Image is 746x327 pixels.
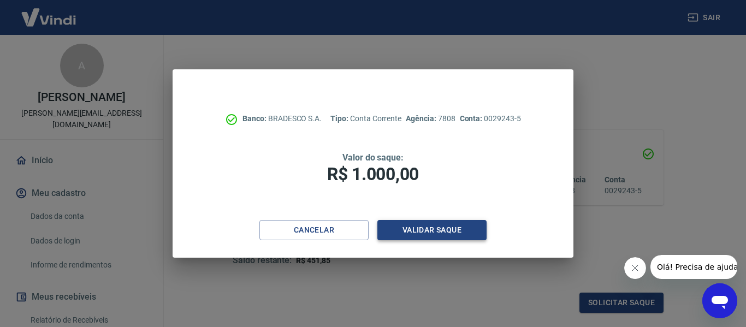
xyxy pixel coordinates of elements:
span: R$ 1.000,00 [327,164,419,185]
iframe: Fechar mensagem [624,257,646,279]
iframe: Mensagem da empresa [650,255,737,279]
p: 7808 [406,113,455,124]
span: Tipo: [330,114,350,123]
p: BRADESCO S.A. [242,113,322,124]
span: Valor do saque: [342,152,404,163]
span: Agência: [406,114,438,123]
button: Validar saque [377,220,487,240]
button: Cancelar [259,220,369,240]
span: Olá! Precisa de ajuda? [7,8,92,16]
span: Conta: [460,114,484,123]
p: Conta Corrente [330,113,401,124]
iframe: Botão para abrir a janela de mensagens [702,283,737,318]
p: 0029243-5 [460,113,521,124]
span: Banco: [242,114,268,123]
